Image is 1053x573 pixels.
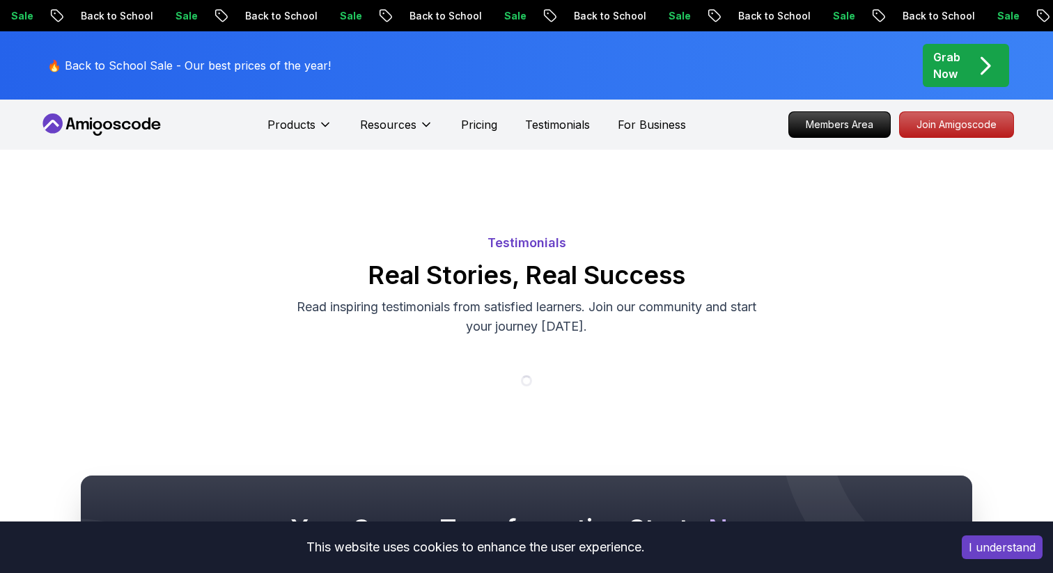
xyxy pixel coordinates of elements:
[68,9,162,23] p: Back to School
[618,116,686,133] a: For Business
[267,116,315,133] p: Products
[461,116,497,133] a: Pricing
[889,9,984,23] p: Back to School
[292,297,760,336] p: Read inspiring testimonials from satisfied learners. Join our community and start your journey [D...
[820,9,864,23] p: Sale
[162,9,207,23] p: Sale
[561,9,655,23] p: Back to School
[39,233,1014,253] p: Testimonials
[933,49,960,82] p: Grab Now
[655,9,700,23] p: Sale
[525,116,590,133] a: Testimonials
[899,111,1014,138] a: Join Amigoscode
[39,261,1014,289] h2: Real Stories, Real Success
[109,515,944,542] h2: Your Career Transformation Starts
[788,111,891,138] a: Members Area
[789,112,890,137] p: Members Area
[232,9,327,23] p: Back to School
[962,535,1043,559] button: Accept cookies
[900,112,1013,137] p: Join Amigoscode
[491,9,536,23] p: Sale
[10,532,941,563] div: This website uses cookies to enhance the user experience.
[708,513,763,544] span: Now
[396,9,491,23] p: Back to School
[725,9,820,23] p: Back to School
[327,9,371,23] p: Sale
[360,116,416,133] p: Resources
[47,57,331,74] p: 🔥 Back to School Sale - Our best prices of the year!
[984,9,1029,23] p: Sale
[267,116,332,144] button: Products
[360,116,433,144] button: Resources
